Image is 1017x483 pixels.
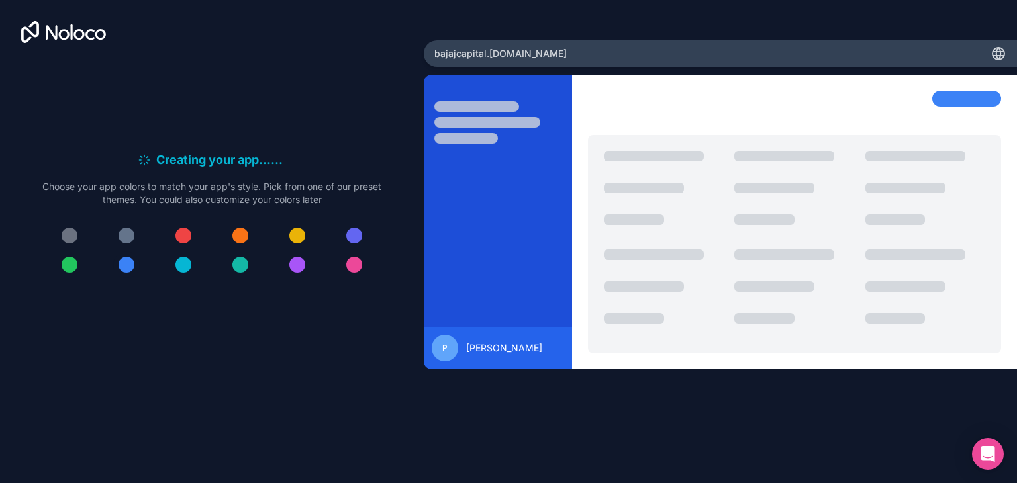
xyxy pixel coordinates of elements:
h6: Creating your app... [156,151,287,169]
span: P [442,343,448,353]
p: Choose your app colors to match your app's style. Pick from one of our preset themes. You could a... [42,180,381,206]
div: Open Intercom Messenger [972,438,1004,470]
span: bajajcapital .[DOMAIN_NAME] [434,47,567,60]
span: [PERSON_NAME] [466,341,542,355]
